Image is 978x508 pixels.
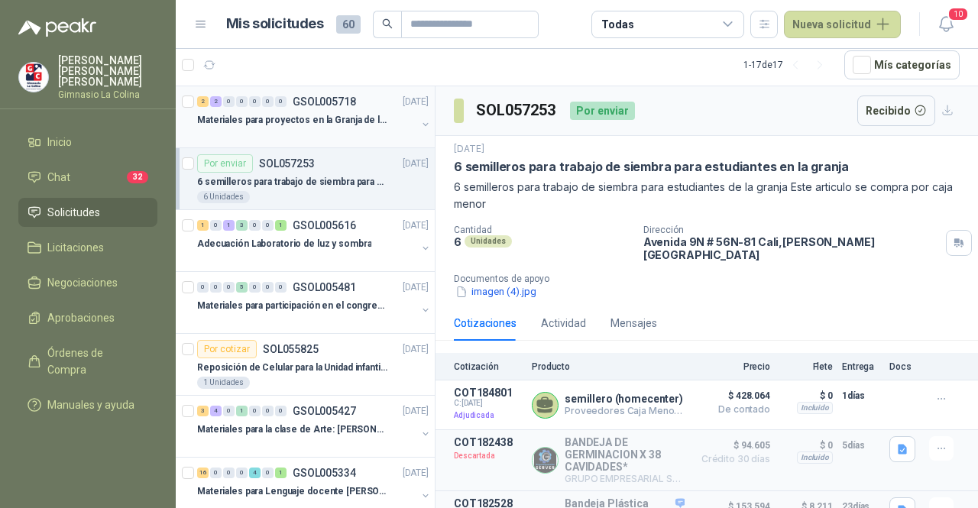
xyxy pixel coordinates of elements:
[336,15,361,34] span: 60
[197,237,371,251] p: Adecuación Laboratorio de luz y sombra
[275,220,287,231] div: 1
[643,235,940,261] p: Avenida 9N # 56N-81 Cali , [PERSON_NAME][GEOGRAPHIC_DATA]
[197,282,209,293] div: 0
[210,96,222,107] div: 2
[226,13,324,35] h1: Mis solicitudes
[18,128,157,157] a: Inicio
[454,142,484,157] p: [DATE]
[275,96,287,107] div: 0
[197,220,209,231] div: 1
[18,390,157,419] a: Manuales y ayuda
[454,315,517,332] div: Cotizaciones
[236,96,248,107] div: 0
[197,340,257,358] div: Por cotizar
[454,448,523,464] p: Descartada
[275,282,287,293] div: 0
[197,422,387,437] p: Materiales para la clase de Arte: [PERSON_NAME]
[601,16,633,33] div: Todas
[403,404,429,419] p: [DATE]
[565,436,685,473] p: BANDEJA DE GERMINACION X 38 CAVIDADES*
[18,198,157,227] a: Solicitudes
[197,154,253,173] div: Por enviar
[197,361,387,375] p: Reposición de Celular para la Unidad infantil (con forro, y [PERSON_NAME] protector)
[47,169,70,186] span: Chat
[454,399,523,408] span: C: [DATE]
[236,282,248,293] div: 5
[570,102,635,120] div: Por enviar
[47,204,100,221] span: Solicitudes
[403,342,429,357] p: [DATE]
[197,278,432,327] a: 0 0 0 5 0 0 0 GSOL005481[DATE] Materiales para participación en el congreso, UI
[541,315,586,332] div: Actividad
[694,361,770,372] p: Precio
[18,338,157,384] a: Órdenes de Compra
[176,148,435,210] a: Por enviarSOL057253[DATE] 6 semilleros para trabajo de siembra para estudiantes en la granja6 Uni...
[382,18,393,29] span: search
[293,282,356,293] p: GSOL005481
[844,50,960,79] button: Mís categorías
[249,96,261,107] div: 0
[643,225,940,235] p: Dirección
[263,344,319,354] p: SOL055825
[694,387,770,405] span: $ 428.064
[210,282,222,293] div: 0
[454,159,849,175] p: 6 semilleros para trabajo de siembra para estudiantes en la granja
[784,11,901,38] button: Nueva solicitud
[403,218,429,233] p: [DATE]
[465,235,512,248] div: Unidades
[694,455,770,464] span: Crédito 30 días
[797,402,833,414] div: Incluido
[565,405,685,417] p: Proveedores Caja Menor (Gimnasio la Colina)
[223,406,235,416] div: 0
[842,387,880,405] p: 1 días
[743,53,832,77] div: 1 - 17 de 17
[176,334,435,396] a: Por cotizarSOL055825[DATE] Reposición de Celular para la Unidad infantil (con forro, y [PERSON_NA...
[694,405,770,414] span: De contado
[403,280,429,295] p: [DATE]
[58,55,157,87] p: [PERSON_NAME] [PERSON_NAME] [PERSON_NAME]
[197,299,387,313] p: Materiales para participación en el congreso, UI
[454,387,523,399] p: COT184801
[197,402,432,451] a: 3 4 0 1 0 0 0 GSOL005427[DATE] Materiales para la clase de Arte: [PERSON_NAME]
[610,315,657,332] div: Mensajes
[47,309,115,326] span: Aprobaciones
[197,113,387,128] p: Materiales para proyectos en la Granja de la UI
[889,361,920,372] p: Docs
[842,361,880,372] p: Entrega
[454,225,631,235] p: Cantidad
[454,235,461,248] p: 6
[262,220,274,231] div: 0
[454,284,538,300] button: imagen (4).jpg
[47,134,72,150] span: Inicio
[18,268,157,297] a: Negociaciones
[797,451,833,464] div: Incluido
[197,377,250,389] div: 1 Unidades
[262,468,274,478] div: 0
[403,466,429,480] p: [DATE]
[275,468,287,478] div: 1
[223,282,235,293] div: 0
[857,95,936,126] button: Recibido
[236,468,248,478] div: 0
[223,96,235,107] div: 0
[476,99,558,122] h3: SOL057253
[533,448,558,473] img: Company Logo
[694,436,770,455] span: $ 94.605
[565,473,685,484] p: GRUPO EMPRESARIAL SERVER SAS
[532,361,685,372] p: Producto
[197,216,432,265] a: 1 0 1 3 0 0 1 GSOL005616[DATE] Adecuación Laboratorio de luz y sombra
[454,273,972,284] p: Documentos de apoyo
[259,158,315,169] p: SOL057253
[47,345,143,378] span: Órdenes de Compra
[293,220,356,231] p: GSOL005616
[454,408,523,423] p: Adjudicada
[293,406,356,416] p: GSOL005427
[236,220,248,231] div: 3
[47,239,104,256] span: Licitaciones
[197,96,209,107] div: 2
[779,387,833,405] p: $ 0
[779,436,833,455] p: $ 0
[249,468,261,478] div: 4
[19,63,48,92] img: Company Logo
[58,90,157,99] p: Gimnasio La Colina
